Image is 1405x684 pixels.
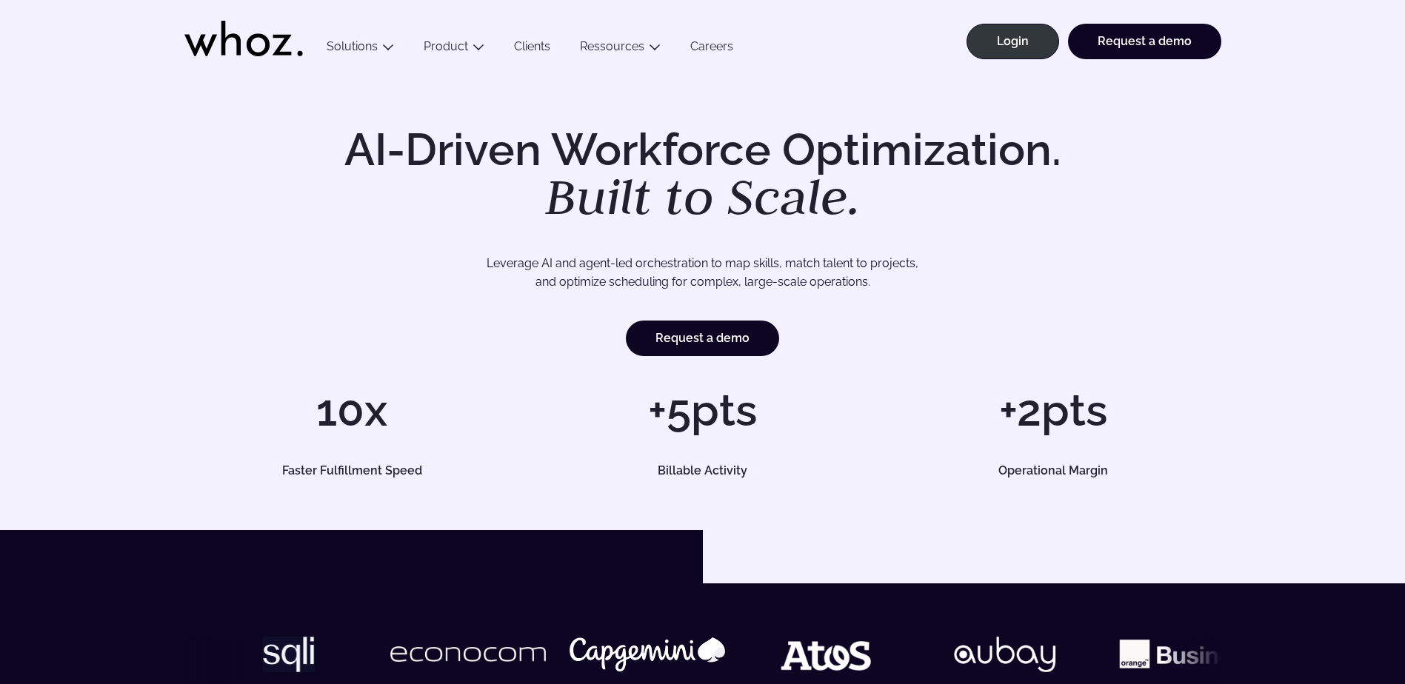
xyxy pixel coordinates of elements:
h1: 10x [184,388,520,432]
a: Login [967,24,1059,59]
button: Solutions [312,39,409,59]
h1: AI-Driven Workforce Optimization. [324,127,1082,222]
h5: Faster Fulfillment Speed [201,465,503,477]
a: Request a demo [626,321,779,356]
a: Careers [675,39,748,59]
button: Ressources [565,39,675,59]
p: Leverage AI and agent-led orchestration to map skills, match talent to projects, and optimize sch... [236,254,1169,292]
h5: Billable Activity [552,465,854,477]
a: Clients [499,39,565,59]
em: Built to Scale. [545,164,861,229]
a: Request a demo [1068,24,1221,59]
h1: +2pts [885,388,1221,432]
a: Ressources [580,39,644,53]
button: Product [409,39,499,59]
a: Product [424,39,468,53]
h1: +5pts [535,388,870,432]
h5: Operational Margin [902,465,1204,477]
